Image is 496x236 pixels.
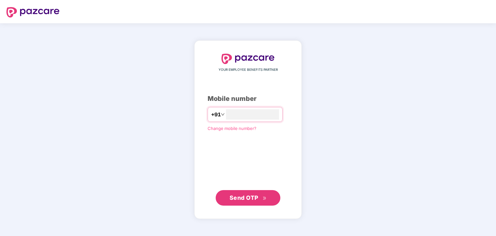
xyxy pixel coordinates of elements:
[221,54,275,64] img: logo
[211,111,221,119] span: +91
[208,94,288,104] div: Mobile number
[221,113,225,116] span: down
[216,190,280,206] button: Send OTPdouble-right
[230,194,258,201] span: Send OTP
[208,126,256,131] a: Change mobile number?
[6,7,59,17] img: logo
[219,67,278,72] span: YOUR EMPLOYEE BENEFITS PARTNER
[263,196,267,200] span: double-right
